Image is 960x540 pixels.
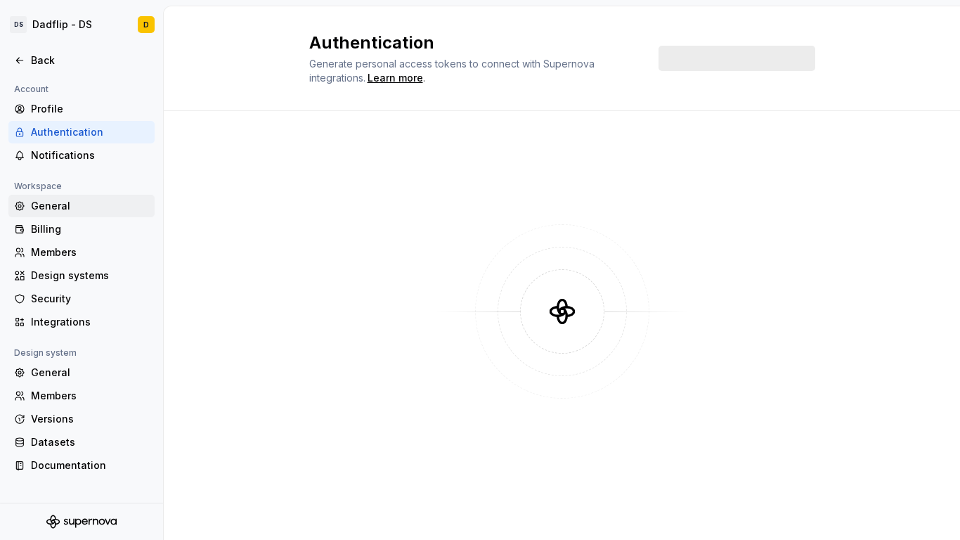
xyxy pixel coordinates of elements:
[8,385,155,407] a: Members
[31,245,149,259] div: Members
[31,366,149,380] div: General
[8,264,155,287] a: Design systems
[8,49,155,72] a: Back
[31,435,149,449] div: Datasets
[31,148,149,162] div: Notifications
[46,515,117,529] svg: Supernova Logo
[31,458,149,472] div: Documentation
[3,9,160,40] button: DSDadflip - DSD
[8,288,155,310] a: Security
[31,389,149,403] div: Members
[8,218,155,240] a: Billing
[31,125,149,139] div: Authentication
[31,412,149,426] div: Versions
[8,345,82,361] div: Design system
[365,73,425,84] span: .
[8,195,155,217] a: General
[8,454,155,477] a: Documentation
[31,222,149,236] div: Billing
[309,58,597,84] span: Generate personal access tokens to connect with Supernova integrations.
[8,431,155,454] a: Datasets
[32,18,92,32] div: Dadflip - DS
[143,19,149,30] div: D
[8,178,67,195] div: Workspace
[309,32,642,54] h2: Authentication
[8,241,155,264] a: Members
[8,121,155,143] a: Authentication
[8,98,155,120] a: Profile
[8,311,155,333] a: Integrations
[31,199,149,213] div: General
[368,71,423,85] a: Learn more
[8,408,155,430] a: Versions
[31,269,149,283] div: Design systems
[8,361,155,384] a: General
[31,292,149,306] div: Security
[31,53,149,67] div: Back
[8,81,54,98] div: Account
[31,315,149,329] div: Integrations
[10,16,27,33] div: DS
[31,102,149,116] div: Profile
[8,144,155,167] a: Notifications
